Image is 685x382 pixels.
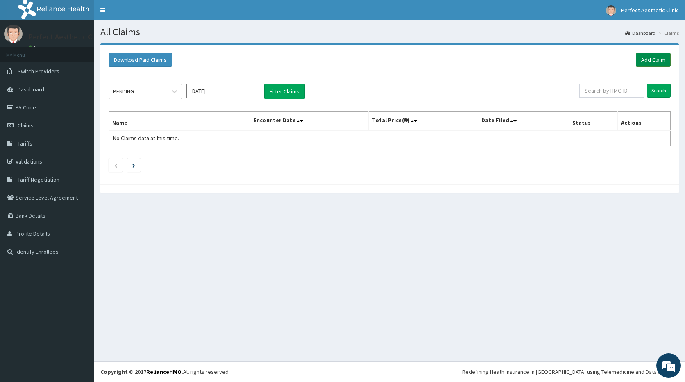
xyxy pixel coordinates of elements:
[18,176,59,183] span: Tariff Negotiation
[656,30,679,36] li: Claims
[4,25,23,43] img: User Image
[114,161,118,169] a: Previous page
[250,112,369,131] th: Encounter Date
[618,112,671,131] th: Actions
[647,84,671,98] input: Search
[113,87,134,95] div: PENDING
[569,112,617,131] th: Status
[18,140,32,147] span: Tariffs
[186,84,260,98] input: Select Month and Year
[18,86,44,93] span: Dashboard
[100,368,183,375] strong: Copyright © 2017 .
[48,103,113,186] span: We're online!
[579,84,644,98] input: Search by HMO ID
[43,46,138,57] div: Chat with us now
[4,224,156,252] textarea: Type your message and hit 'Enter'
[636,53,671,67] a: Add Claim
[29,33,105,41] p: Perfect Aesthetic Clinic
[134,4,154,24] div: Minimize live chat window
[100,27,679,37] h1: All Claims
[113,134,179,142] span: No Claims data at this time.
[369,112,478,131] th: Total Price(₦)
[109,112,250,131] th: Name
[478,112,569,131] th: Date Filed
[625,30,656,36] a: Dashboard
[18,122,34,129] span: Claims
[621,7,679,14] span: Perfect Aesthetic Clinic
[462,368,679,376] div: Redefining Heath Insurance in [GEOGRAPHIC_DATA] using Telemedicine and Data Science!
[132,161,135,169] a: Next page
[29,45,48,50] a: Online
[94,361,685,382] footer: All rights reserved.
[146,368,181,375] a: RelianceHMO
[18,68,59,75] span: Switch Providers
[264,84,305,99] button: Filter Claims
[15,41,33,61] img: d_794563401_company_1708531726252_794563401
[606,5,616,16] img: User Image
[109,53,172,67] button: Download Paid Claims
